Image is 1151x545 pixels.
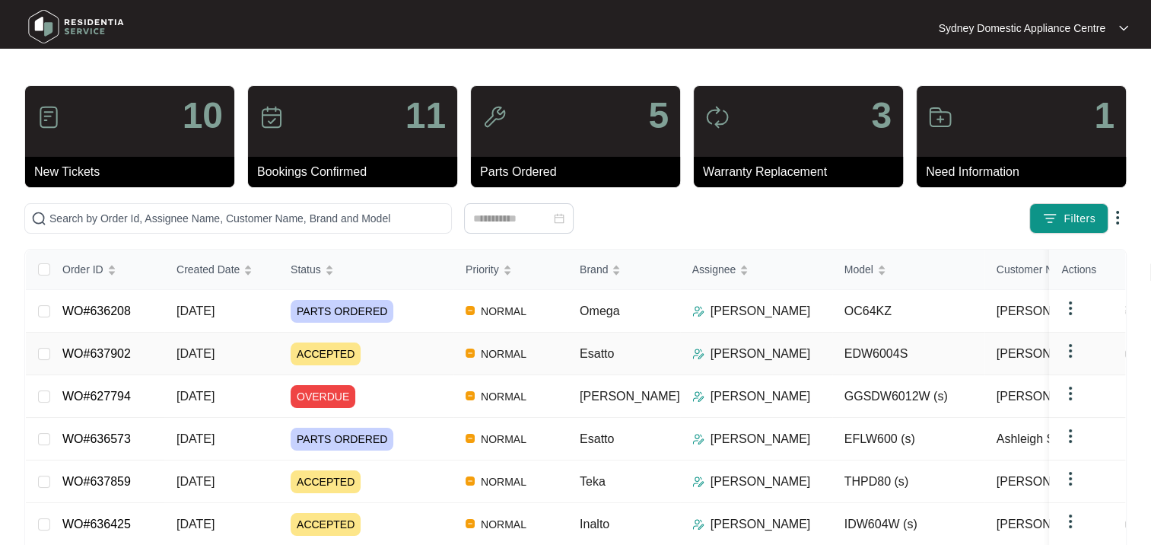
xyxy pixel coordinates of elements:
[164,250,278,290] th: Created Date
[278,250,453,290] th: Status
[62,475,131,488] a: WO#637859
[997,515,1107,534] span: [PERSON_NAME]...
[259,105,284,129] img: icon
[1029,203,1108,234] button: filter iconFilters
[1094,97,1114,134] p: 1
[703,163,903,181] p: Warranty Replacement
[23,4,129,49] img: residentia service logo
[997,345,1107,363] span: [PERSON_NAME]...
[475,515,533,534] span: NORMAL
[580,432,614,445] span: Esatto
[466,261,499,278] span: Priority
[291,428,393,451] span: PARTS ORDERED
[711,345,811,363] p: [PERSON_NAME]
[580,518,609,531] span: Inalto
[568,250,680,290] th: Brand
[291,385,355,408] span: OVERDUE
[466,476,475,486] img: Vercel Logo
[176,261,240,278] span: Created Date
[257,163,457,181] p: Bookings Confirmed
[580,390,680,403] span: [PERSON_NAME]
[475,345,533,363] span: NORMAL
[1061,299,1079,317] img: dropdown arrow
[711,387,811,406] p: [PERSON_NAME]
[291,343,361,365] span: ACCEPTED
[453,250,568,290] th: Priority
[580,475,606,488] span: Teka
[62,432,131,445] a: WO#636573
[692,348,704,360] img: Assigner Icon
[405,97,446,134] p: 11
[997,261,1074,278] span: Customer Name
[692,476,704,488] img: Assigner Icon
[705,105,730,129] img: icon
[291,261,321,278] span: Status
[31,211,46,226] img: search-icon
[62,518,131,531] a: WO#636425
[62,304,131,317] a: WO#636208
[832,418,984,461] td: EFLW600 (s)
[291,300,393,323] span: PARTS ORDERED
[62,390,131,403] a: WO#627794
[183,97,223,134] p: 10
[711,430,811,448] p: [PERSON_NAME]
[291,513,361,536] span: ACCEPTED
[176,518,215,531] span: [DATE]
[176,390,215,403] span: [DATE]
[580,261,608,278] span: Brand
[844,261,873,278] span: Model
[62,347,131,360] a: WO#637902
[832,290,984,333] td: OC64KZ
[466,519,475,528] img: Vercel Logo
[692,518,704,531] img: Assigner Icon
[692,433,704,445] img: Assigner Icon
[480,163,680,181] p: Parts Ordered
[62,261,103,278] span: Order ID
[1042,211,1057,226] img: filter icon
[34,163,234,181] p: New Tickets
[711,473,811,491] p: [PERSON_NAME]
[580,304,619,317] span: Omega
[939,21,1105,36] p: Sydney Domestic Appliance Centre
[871,97,892,134] p: 3
[50,250,164,290] th: Order ID
[1061,384,1079,403] img: dropdown arrow
[49,210,445,227] input: Search by Order Id, Assignee Name, Customer Name, Brand and Model
[711,302,811,320] p: [PERSON_NAME]
[1061,427,1079,445] img: dropdown arrow
[926,163,1126,181] p: Need Information
[832,333,984,375] td: EDW6004S
[475,473,533,491] span: NORMAL
[692,390,704,403] img: Assigner Icon
[466,306,475,315] img: Vercel Logo
[680,250,832,290] th: Assignee
[692,305,704,317] img: Assigner Icon
[692,261,736,278] span: Assignee
[176,304,215,317] span: [DATE]
[466,391,475,400] img: Vercel Logo
[1061,342,1079,360] img: dropdown arrow
[832,461,984,503] td: THPD80 (s)
[711,515,811,534] p: [PERSON_NAME]
[176,432,215,445] span: [DATE]
[37,105,61,129] img: icon
[997,473,1097,491] span: [PERSON_NAME]
[176,475,215,488] span: [DATE]
[832,375,984,418] td: GGSDW6012W (s)
[482,105,507,129] img: icon
[997,387,1097,406] span: [PERSON_NAME]
[832,250,984,290] th: Model
[291,470,361,493] span: ACCEPTED
[928,105,952,129] img: icon
[1049,250,1125,290] th: Actions
[1119,24,1128,32] img: dropdown arrow
[1061,512,1079,531] img: dropdown arrow
[997,430,1102,448] span: Ashleigh Summer...
[1064,211,1095,227] span: Filters
[475,430,533,448] span: NORMAL
[475,302,533,320] span: NORMAL
[1061,470,1079,488] img: dropdown arrow
[580,347,614,360] span: Esatto
[475,387,533,406] span: NORMAL
[648,97,669,134] p: 5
